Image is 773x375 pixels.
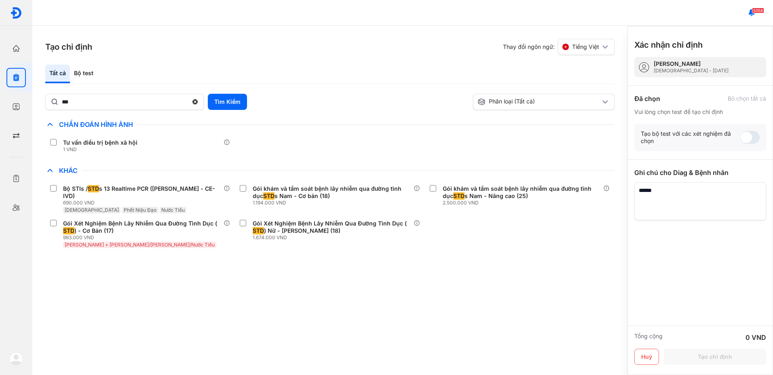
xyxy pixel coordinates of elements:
[63,220,220,234] div: Gói Xét Nghiệm Bệnh Lây Nhiễm Qua Đường Tình Dục ( ) - Cơ Bản (17)
[253,227,264,234] span: STD
[253,220,410,234] div: Gói Xét Nghiệm Bệnh Lây Nhiễm Qua Đường Tình Dục ( ) Nữ - [PERSON_NAME] (18)
[63,139,137,146] div: Tư vấn điều trị bệnh xã hội
[503,39,615,55] div: Thay đổi ngôn ngữ:
[746,333,766,342] div: 0 VND
[477,98,600,106] div: Phân loại (Tất cả)
[641,130,740,145] div: Tạo bộ test với các xét nghiệm đã chọn
[263,192,275,200] span: STD
[45,65,70,83] div: Tất cả
[70,65,97,83] div: Bộ test
[63,200,224,206] div: 690.000 VND
[45,41,92,53] h3: Tạo chỉ định
[634,333,663,342] div: Tổng cộng
[752,8,764,13] span: 5058
[634,349,659,365] button: Huỷ
[654,60,729,67] div: [PERSON_NAME]
[728,95,766,102] div: Bỏ chọn tất cả
[161,207,185,213] span: Nước Tiểu
[443,185,600,200] div: Gói khám và tầm soát bệnh lây nhiễm qua đường tình dục s Nam - Nâng cao (25)
[208,94,247,110] button: Tìm Kiếm
[634,94,660,103] div: Đã chọn
[10,352,23,365] img: logo
[453,192,465,200] span: STD
[634,108,766,116] div: Vui lòng chọn test để tạo chỉ định
[55,120,137,129] span: Chẩn Đoán Hình Ảnh
[253,234,413,241] div: 1.674.000 VND
[572,43,599,51] span: Tiếng Việt
[65,207,119,213] span: [DEMOGRAPHIC_DATA]
[63,227,74,234] span: STD
[443,200,603,206] div: 2.500.000 VND
[63,146,141,153] div: 1 VND
[65,242,215,248] span: [PERSON_NAME] + [PERSON_NAME]/[PERSON_NAME]/Nước Tiểu
[654,67,729,74] div: [DEMOGRAPHIC_DATA] - [DATE]
[63,185,220,200] div: Bộ STIs / s 13 Realtime PCR ([PERSON_NAME] - CE-IVD)
[63,234,224,241] div: 983.000 VND
[124,207,156,213] span: Phết Niệu Đạo
[253,200,413,206] div: 1.194.000 VND
[634,168,766,177] div: Ghi chú cho Diag & Bệnh nhân
[55,166,82,175] span: Khác
[10,7,22,19] img: logo
[253,185,410,200] div: Gói khám và tầm soát bệnh lây nhiễm qua đường tình dục s Nam - Cơ bản (18)
[88,185,99,192] span: STD
[664,349,766,365] button: Tạo chỉ định
[634,39,703,51] h3: Xác nhận chỉ định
